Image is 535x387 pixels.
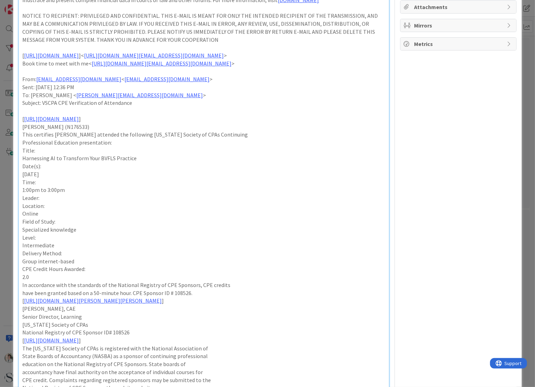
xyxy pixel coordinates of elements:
[22,345,385,353] p: The [US_STATE] Society of CPAs is registered with the National Association of
[22,52,385,60] p: [ ]< >
[22,297,385,305] p: [ ]
[22,99,385,107] p: Subject: VSCPA CPE Verification of Attendance
[22,75,385,83] p: From: < >
[22,321,385,329] p: [US_STATE] Society of CPAs
[76,92,203,99] a: [PERSON_NAME][EMAIL_ADDRESS][DOMAIN_NAME]
[24,52,79,59] a: [URL][DOMAIN_NAME]
[22,249,385,257] p: Delivery Method:
[22,162,385,170] p: Date(s):
[22,83,385,91] p: Sent: [DATE] 12:36 PM
[124,76,209,83] a: [EMAIL_ADDRESS][DOMAIN_NAME]
[414,3,504,11] span: Attachments
[24,115,79,122] a: [URL][DOMAIN_NAME]
[22,170,385,178] p: [DATE]
[22,147,385,155] p: Title:
[22,265,385,273] p: CPE Credit Hours Awarded:
[22,186,385,194] p: 1:00pm to 3:00pm
[22,336,385,345] p: [ ]
[22,131,385,139] p: This certifies [PERSON_NAME] attended the following [US_STATE] Society of CPAs Continuing
[36,76,121,83] a: [EMAIL_ADDRESS][DOMAIN_NAME]
[22,273,385,281] p: 2.0
[22,12,385,44] p: NOTICE TO RECIPIENT: PRIVILEGED AND CONFIDENTIAL. THIS E-MAIL IS MEANT FOR ONLY THE INTENDED RECI...
[22,218,385,226] p: Field of Study:
[22,241,385,249] p: Intermediate
[414,21,504,30] span: Mirrors
[22,257,385,265] p: Group internet-based
[22,376,385,384] p: CPE credit. Complaints regarding registered sponsors may be submitted to the
[22,281,385,289] p: In accordance with the standards of the National Registry of CPE Sponsors, CPE credits
[22,328,385,336] p: National Registry of CPE Sponsor ID# 108526
[22,154,385,162] p: Harnessing AI to Transform Your BVFLS Practice
[22,368,385,376] p: accountancy have final authority on the acceptance of individual courses for
[22,226,385,234] p: Specialized knowledge
[414,40,504,48] span: Metrics
[22,360,385,368] p: education on the National Registry of CPE Sponsors. State boards of
[22,210,385,218] p: Online
[22,305,385,313] p: [PERSON_NAME], CAE
[22,352,385,360] p: State Boards of Accountancy (NASBA) as a sponsor of continuing professional
[22,313,385,321] p: Senior Director, Learning
[92,60,231,67] a: [URL][DOMAIN_NAME][EMAIL_ADDRESS][DOMAIN_NAME]
[22,194,385,202] p: Leader:
[22,202,385,210] p: Location:
[22,60,385,68] p: Book time to meet with me< >
[22,178,385,186] p: Time:
[84,52,224,59] a: [URL][DOMAIN_NAME][EMAIL_ADDRESS][DOMAIN_NAME]
[22,234,385,242] p: Level:
[22,139,385,147] p: Professional Education presentation:
[15,1,32,9] span: Support
[22,289,385,297] p: have been granted based on a 50-minute hour. CPE Sponsor ID # 108526.
[22,115,385,123] p: [ ]
[22,91,385,99] p: To: [PERSON_NAME] < >
[22,123,385,131] p: [PERSON_NAME] (N176533)
[24,337,79,344] a: [URL][DOMAIN_NAME]
[24,297,162,304] a: [URL][DOMAIN_NAME][PERSON_NAME][PERSON_NAME]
